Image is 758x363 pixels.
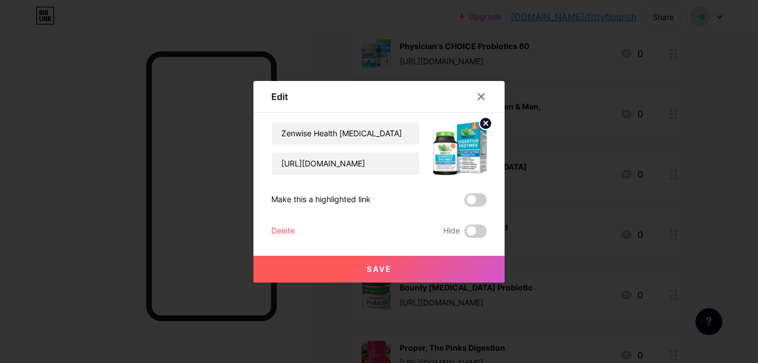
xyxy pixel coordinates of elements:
[271,193,371,207] div: Make this a highlighted link
[272,152,419,175] input: URL
[443,225,460,238] span: Hide
[433,122,487,175] img: link_thumbnail
[271,225,295,238] div: Delete
[271,90,288,103] div: Edit
[253,256,505,283] button: Save
[367,264,392,274] span: Save
[272,122,419,145] input: Title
